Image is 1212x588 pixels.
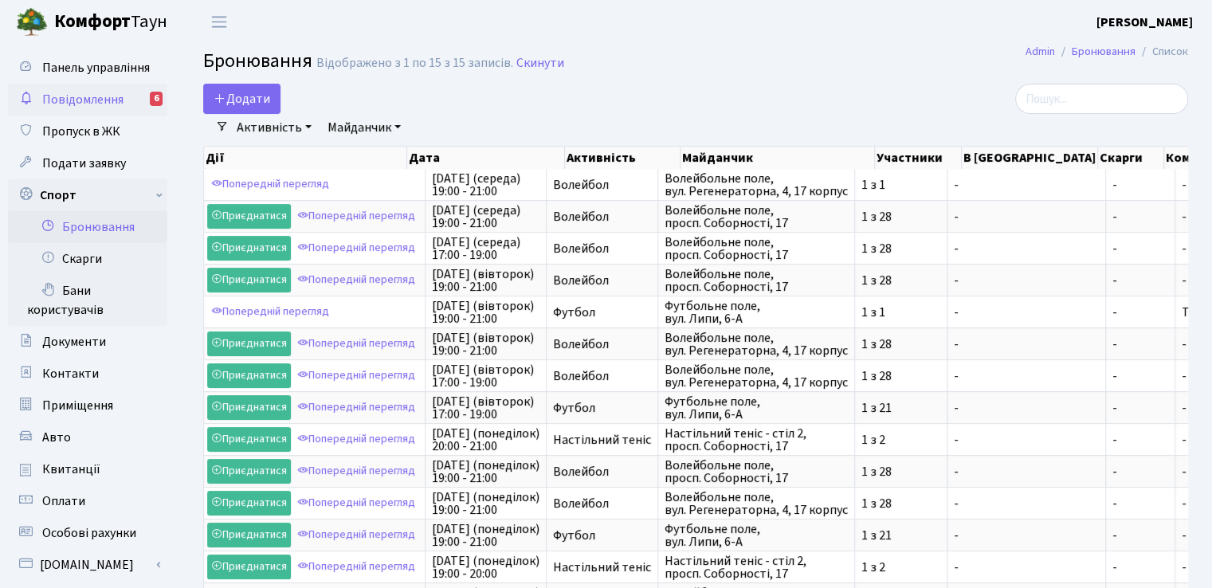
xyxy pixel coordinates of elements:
a: Спорт [8,179,167,211]
span: Волейбольне поле, просп. Соборності, 17 [665,204,848,229]
a: Попередній перегляд [293,491,419,515]
a: Попередній перегляд [293,331,419,356]
a: Особові рахунки [8,517,167,549]
a: Повідомлення6 [8,84,167,116]
span: Повідомлення [42,91,124,108]
a: Попередній перегляд [293,395,419,420]
span: - [1182,399,1187,417]
a: Приєднатися [207,491,291,515]
span: [DATE] (середа) 19:00 - 21:00 [432,204,539,229]
a: Бани користувачів [8,275,167,326]
span: - [1182,208,1187,225]
span: 1 з 28 [861,274,940,287]
span: [DATE] (понеділок) 19:00 - 20:00 [432,555,539,580]
button: Додати [203,84,280,114]
a: Приєднатися [207,363,291,388]
span: [DATE] (вівторок) 17:00 - 19:00 [432,363,539,389]
span: Волейбольне поле, вул. Регенераторна, 4, 17 корпус [665,363,848,389]
a: Приєднатися [207,555,291,579]
span: Волейбол [553,274,651,287]
span: 1 з 28 [861,242,940,255]
a: Бронювання [1072,43,1136,60]
span: Приміщення [42,397,113,414]
span: - [1112,402,1168,414]
span: [DATE] (вівторок) 17:00 - 19:00 [432,395,539,421]
span: Футбол [553,402,651,414]
span: Пропуск в ЖК [42,123,120,140]
span: - [1112,274,1168,287]
a: Панель управління [8,52,167,84]
a: Приєднатися [207,427,291,452]
span: - [954,402,1099,414]
a: Активність [230,114,318,141]
span: 1 з 2 [861,561,940,574]
span: Квитанції [42,461,100,478]
button: Переключити навігацію [199,9,239,35]
a: Бронювання [8,211,167,243]
a: Контакти [8,358,167,390]
span: - [1182,240,1187,257]
span: - [1182,367,1187,385]
span: - [954,306,1099,319]
a: Попередній перегляд [293,268,419,292]
span: - [1112,497,1168,510]
span: - [954,242,1099,255]
span: Таун [54,9,167,36]
a: [DOMAIN_NAME] [8,549,167,581]
a: Приєднатися [207,204,291,229]
input: Пошук... [1015,84,1188,114]
a: Попередній перегляд [293,427,419,452]
a: Скинути [516,56,564,71]
a: Приміщення [8,390,167,421]
span: - [1182,431,1187,449]
span: Авто [42,429,71,446]
a: [PERSON_NAME] [1096,13,1193,32]
span: 1 з 1 [861,178,940,191]
span: - [1182,335,1187,353]
th: Дії [204,147,407,169]
a: Приєднатися [207,459,291,484]
span: Бронювання [203,47,312,75]
span: 1 з 21 [861,402,940,414]
span: - [954,529,1099,542]
a: Приєднатися [207,236,291,261]
span: Волейбольне поле, просп. Соборності, 17 [665,236,848,261]
b: [PERSON_NAME] [1096,14,1193,31]
span: 1 з 28 [861,210,940,223]
span: - [1112,465,1168,478]
span: - [1182,176,1187,194]
span: Волейбольне поле, вул. Регенераторна, 4, 17 корпус [665,331,848,357]
span: - [954,465,1099,478]
span: 1 з 21 [861,529,940,542]
span: - [1112,561,1168,574]
span: - [954,274,1099,287]
span: Волейбол [553,370,651,382]
span: Волейбол [553,465,651,478]
a: Авто [8,421,167,453]
span: - [1182,559,1187,576]
span: Футбол [553,306,651,319]
span: Волейбольне поле, вул. Регенераторна, 4, 17 корпус [665,491,848,516]
th: Активність [565,147,681,169]
span: Футбол [553,529,651,542]
a: Попередній перегляд [293,204,419,229]
span: - [1182,272,1187,289]
span: Футбольне поле, вул. Липи, 6-А [665,523,848,548]
a: Приєднатися [207,523,291,547]
span: 1 з 28 [861,370,940,382]
span: Волейбольне поле, просп. Соборності, 17 [665,459,848,484]
a: Попередній перегляд [293,555,419,579]
a: Пропуск в ЖК [8,116,167,147]
span: Настільний теніс [553,433,651,446]
th: Майданчик [681,147,875,169]
span: Волейбольне поле, вул. Регенераторна, 4, 17 корпус [665,172,848,198]
th: Участники [875,147,962,169]
span: Волейбольне поле, просп. Соборності, 17 [665,268,848,293]
th: Дата [407,147,565,169]
span: - [954,338,1099,351]
img: logo.png [16,6,48,38]
span: [DATE] (понеділок) 19:00 - 21:00 [432,491,539,516]
span: - [1182,527,1187,544]
span: Настільний теніс - стіл 2, просп. Соборності, 17 [665,427,848,453]
span: 1 з 28 [861,338,940,351]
